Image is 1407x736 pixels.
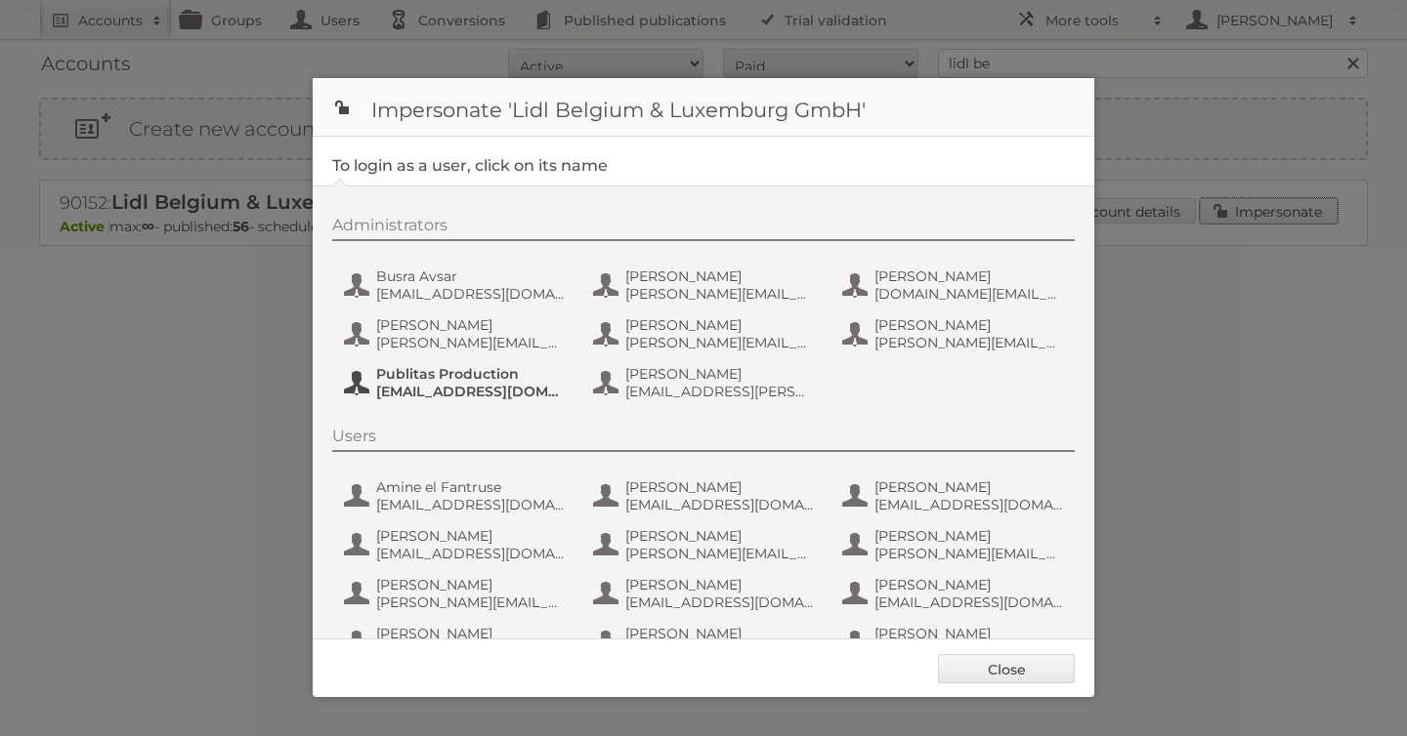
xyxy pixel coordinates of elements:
a: Close [938,654,1075,683]
span: [PERSON_NAME][EMAIL_ADDRESS][DOMAIN_NAME] [625,285,815,303]
button: [PERSON_NAME] [EMAIL_ADDRESS][DOMAIN_NAME] [840,574,1070,613]
span: [EMAIL_ADDRESS][DOMAIN_NAME] [376,545,566,562]
span: [PERSON_NAME] [874,316,1064,334]
span: [PERSON_NAME] [874,478,1064,496]
button: [PERSON_NAME] [PERSON_NAME][EMAIL_ADDRESS][DOMAIN_NAME] [342,314,572,353]
button: [PERSON_NAME] [PERSON_NAME][EMAIL_ADDRESS][DOMAIN_NAME] [840,314,1070,353]
legend: To login as a user, click on its name [332,156,608,175]
span: [EMAIL_ADDRESS][DOMAIN_NAME] [376,496,566,513]
span: [PERSON_NAME] [874,267,1064,285]
span: [PERSON_NAME] [874,527,1064,545]
span: [PERSON_NAME] [625,478,815,496]
span: [EMAIL_ADDRESS][DOMAIN_NAME] [625,496,815,513]
button: [PERSON_NAME] [PERSON_NAME][EMAIL_ADDRESS][DOMAIN_NAME] [591,314,821,353]
span: [PERSON_NAME][EMAIL_ADDRESS][DOMAIN_NAME] [625,545,815,562]
span: [EMAIL_ADDRESS][DOMAIN_NAME] [376,285,566,303]
button: [PERSON_NAME] [EMAIL_ADDRESS][DOMAIN_NAME] [342,525,572,564]
button: [PERSON_NAME] [PERSON_NAME][EMAIL_ADDRESS][DOMAIN_NAME] [342,574,572,613]
button: Publitas Production [EMAIL_ADDRESS][DOMAIN_NAME] [342,363,572,402]
span: [PERSON_NAME][EMAIL_ADDRESS][DOMAIN_NAME] [874,334,1064,351]
span: [PERSON_NAME][EMAIL_ADDRESS][DOMAIN_NAME] [376,593,566,611]
span: [EMAIL_ADDRESS][DOMAIN_NAME] [376,383,566,400]
span: [PERSON_NAME][EMAIL_ADDRESS][PERSON_NAME][DOMAIN_NAME] [874,545,1064,562]
button: [PERSON_NAME] [EMAIL_ADDRESS][DOMAIN_NAME] [840,476,1070,515]
span: [PERSON_NAME] [625,625,815,642]
button: [PERSON_NAME] [EMAIL_ADDRESS][DOMAIN_NAME] [591,476,821,515]
span: Publitas Production [376,365,566,383]
span: [PERSON_NAME] [376,576,566,593]
button: [PERSON_NAME] [PERSON_NAME][EMAIL_ADDRESS][DOMAIN_NAME] [591,623,821,662]
button: Amine el Fantruse [EMAIL_ADDRESS][DOMAIN_NAME] [342,476,572,515]
button: [PERSON_NAME] [PERSON_NAME][EMAIL_ADDRESS][PERSON_NAME][DOMAIN_NAME] [840,525,1070,564]
button: [PERSON_NAME] [PERSON_NAME][EMAIL_ADDRESS][DOMAIN_NAME] [840,623,1070,662]
span: [PERSON_NAME] [625,365,815,383]
span: [PERSON_NAME] [376,316,566,334]
div: Users [332,427,1075,452]
span: Amine el Fantruse [376,478,566,496]
span: [PERSON_NAME] [874,576,1064,593]
span: [PERSON_NAME] [376,625,566,642]
span: [PERSON_NAME] [625,527,815,545]
span: [EMAIL_ADDRESS][DOMAIN_NAME] [625,593,815,611]
span: [EMAIL_ADDRESS][PERSON_NAME][DOMAIN_NAME] [625,383,815,400]
span: [PERSON_NAME][EMAIL_ADDRESS][DOMAIN_NAME] [376,334,566,351]
button: [PERSON_NAME] [EMAIL_ADDRESS][PERSON_NAME][DOMAIN_NAME] [591,363,821,402]
span: [EMAIL_ADDRESS][DOMAIN_NAME] [874,593,1064,611]
span: [PERSON_NAME] [625,576,815,593]
div: Administrators [332,216,1075,241]
button: [PERSON_NAME] [DOMAIN_NAME][EMAIL_ADDRESS][DOMAIN_NAME] [840,266,1070,305]
button: [PERSON_NAME] [PERSON_NAME][EMAIL_ADDRESS][DOMAIN_NAME] [591,266,821,305]
h1: Impersonate 'Lidl Belgium & Luxemburg GmbH' [313,78,1094,137]
button: [PERSON_NAME] [EMAIL_ADDRESS][DOMAIN_NAME] [591,574,821,613]
button: [PERSON_NAME] [PERSON_NAME][EMAIL_ADDRESS][DOMAIN_NAME] [591,525,821,564]
span: [PERSON_NAME] [625,267,815,285]
span: [DOMAIN_NAME][EMAIL_ADDRESS][DOMAIN_NAME] [874,285,1064,303]
span: Busra Avsar [376,267,566,285]
button: [PERSON_NAME] [PERSON_NAME][EMAIL_ADDRESS][PERSON_NAME][DOMAIN_NAME] [342,623,572,662]
span: [PERSON_NAME] [625,316,815,334]
span: [PERSON_NAME][EMAIL_ADDRESS][DOMAIN_NAME] [625,334,815,351]
span: [PERSON_NAME] [376,527,566,545]
span: [PERSON_NAME] [874,625,1064,642]
button: Busra Avsar [EMAIL_ADDRESS][DOMAIN_NAME] [342,266,572,305]
span: [EMAIL_ADDRESS][DOMAIN_NAME] [874,496,1064,513]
